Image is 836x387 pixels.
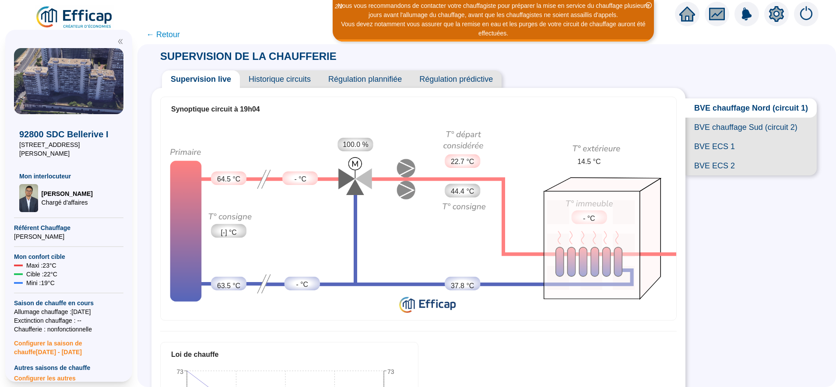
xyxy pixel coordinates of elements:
[161,121,676,317] img: circuit-supervision.724c8d6b72cc0638e748.png
[19,184,38,212] img: Chargé d'affaires
[19,172,118,181] span: Mon interlocuteur
[217,174,240,185] span: 64.5 °C
[221,227,236,238] span: [-] °C
[14,325,123,334] span: Chaufferie : non fonctionnelle
[685,156,817,175] span: BVE ECS 2
[334,20,653,38] div: Vous devez notamment vous assurer que la remise en eau et les purges de votre circuit de chauffag...
[176,368,183,375] tspan: 73
[217,281,240,291] span: 63.5 °C
[451,281,474,291] span: 37.8 °C
[794,2,818,26] img: alerts
[162,70,240,88] span: Supervision live
[14,252,123,261] span: Mon confort cible
[709,6,725,22] span: fund
[14,363,123,372] span: Autres saisons de chauffe
[335,3,343,10] i: 2 / 2
[19,128,118,140] span: 92800 SDC Bellerive I
[451,186,474,197] span: 44.4 °C
[296,279,308,290] span: - °C
[151,50,345,62] span: SUPERVISION DE LA CHAUFFERIE
[679,6,695,22] span: home
[734,2,759,26] img: alerts
[411,70,502,88] span: Régulation prédictive
[769,6,784,22] span: setting
[171,104,666,115] div: Synoptique circuit à 19h04
[343,139,368,150] span: 100.0 %
[14,316,123,325] span: Exctinction chauffage : --
[171,349,407,360] div: Loi de chauffe
[146,28,180,41] span: ← Retour
[42,198,93,207] span: Chargé d'affaires
[294,174,306,185] span: - °C
[334,1,653,20] div: Nous vous recommandons de contacter votre chauffagiste pour préparer la mise en service du chauff...
[14,223,123,232] span: Référent Chauffage
[117,38,123,45] span: double-left
[14,334,123,356] span: Configurer la saison de chauffe [DATE] - [DATE]
[14,307,123,316] span: Allumage chauffage : [DATE]
[19,140,118,158] span: [STREET_ADDRESS][PERSON_NAME]
[240,70,320,88] span: Historique circuits
[577,157,601,167] span: 14.5 °C
[35,5,114,30] img: efficap energie logo
[26,279,55,287] span: Mini : 19 °C
[161,121,676,317] div: Synoptique
[685,98,817,118] span: BVE chauffage Nord (circuit 1)
[320,70,411,88] span: Régulation plannifiée
[14,232,123,241] span: [PERSON_NAME]
[26,270,57,279] span: Cible : 22 °C
[685,137,817,156] span: BVE ECS 1
[646,2,652,8] span: close-circle
[685,118,817,137] span: BVE chauffage Sud (circuit 2)
[451,157,474,167] span: 22.7 °C
[42,189,93,198] span: [PERSON_NAME]
[387,368,394,375] tspan: 73
[26,261,56,270] span: Maxi : 23 °C
[14,299,123,307] span: Saison de chauffe en cours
